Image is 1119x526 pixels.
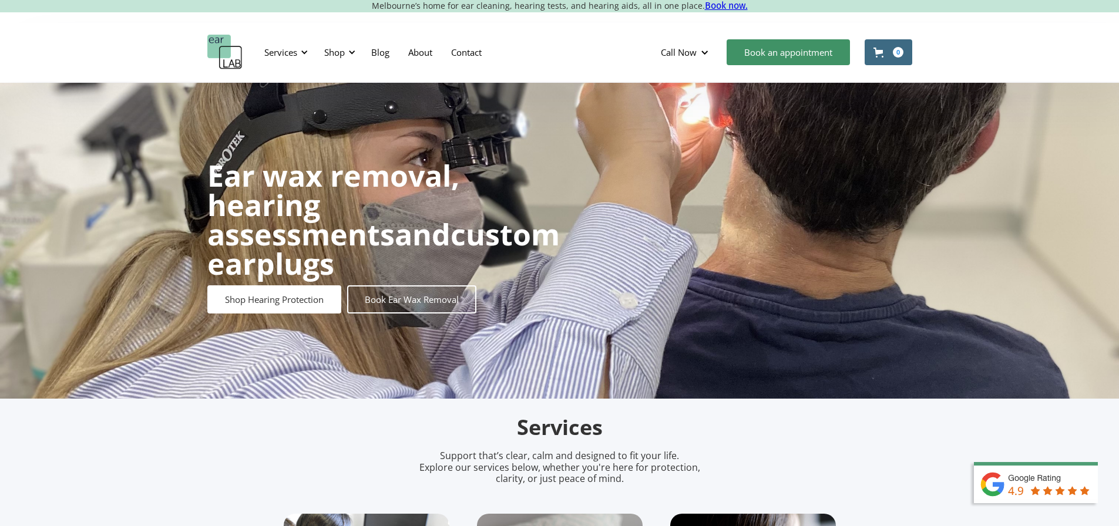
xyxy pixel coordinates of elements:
a: home [207,35,243,70]
div: Call Now [651,35,721,70]
div: Shop [317,35,359,70]
a: Book an appointment [727,39,850,65]
a: Contact [442,35,491,69]
a: Open cart [865,39,912,65]
p: Support that’s clear, calm and designed to fit your life. Explore our services below, whether you... [404,450,715,484]
div: Services [264,46,297,58]
a: About [399,35,442,69]
div: 0 [893,47,903,58]
a: Book Ear Wax Removal [347,285,476,313]
div: Services [257,35,311,70]
div: Shop [324,46,345,58]
div: Call Now [661,46,697,58]
h2: Services [284,414,836,441]
strong: custom earplugs [207,214,560,284]
a: Shop Hearing Protection [207,285,341,313]
strong: Ear wax removal, hearing assessments [207,156,459,254]
h1: and [207,161,560,278]
a: Blog [362,35,399,69]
